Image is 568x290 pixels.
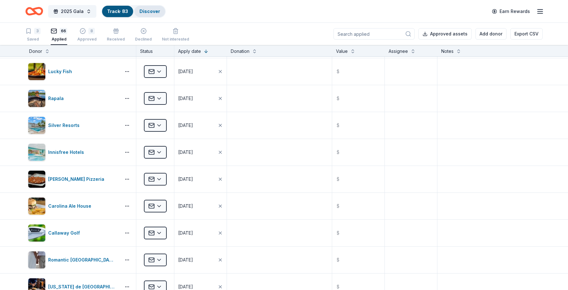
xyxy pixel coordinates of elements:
[178,95,193,102] div: [DATE]
[178,229,193,237] div: [DATE]
[107,37,125,42] div: Received
[139,9,160,14] a: Discover
[510,28,543,40] button: Export CSV
[48,95,66,102] div: Rapala
[60,28,67,34] div: 66
[389,47,408,55] div: Assignee
[441,47,454,55] div: Notes
[48,68,74,75] div: Lucky Fish
[28,170,118,188] button: Image for Pepe's Pizzeria[PERSON_NAME] Pizzeria
[28,144,45,161] img: Image for Innisfree Hotels
[61,8,84,15] span: 2025 Gala
[475,28,507,40] button: Add donor
[178,68,193,75] div: [DATE]
[107,9,128,14] a: Track· 83
[88,28,95,34] div: 8
[135,25,152,45] button: Declined
[48,175,107,183] div: [PERSON_NAME] Pizzeria
[25,25,41,45] button: 3Saved
[28,171,45,188] img: Image for Pepe's Pizzeria
[174,58,227,85] button: [DATE]
[25,4,43,19] a: Home
[77,37,97,42] div: Approved
[174,139,227,166] button: [DATE]
[28,224,118,242] button: Image for Callaway GolfCallaway Golf
[178,148,193,156] div: [DATE]
[34,28,41,34] div: 3
[28,197,118,215] button: Image for Carolina Ale HouseCarolina Ale House
[29,47,42,55] div: Donor
[28,198,45,215] img: Image for Carolina Ale House
[101,5,166,18] button: Track· 83Discover
[28,251,118,269] button: Image for Romantic Honeymoon IslandRomantic [GEOGRAPHIC_DATA]
[136,45,174,56] div: Status
[51,25,67,45] button: 66Applied
[418,28,472,40] button: Approved assets
[28,251,45,268] img: Image for Romantic Honeymoon Island
[178,122,193,129] div: [DATE]
[48,122,82,129] div: Silver Resorts
[28,63,118,80] button: Image for Lucky FishLucky Fish
[333,28,415,40] input: Search applied
[107,25,125,45] button: Received
[48,148,87,156] div: Innisfree Hotels
[174,85,227,112] button: [DATE]
[48,5,96,18] button: 2025 Gala
[135,37,152,42] div: Declined
[25,37,41,42] div: Saved
[174,247,227,273] button: [DATE]
[178,256,193,264] div: [DATE]
[48,256,118,264] div: Romantic [GEOGRAPHIC_DATA]
[28,90,118,107] button: Image for RapalaRapala
[28,224,45,242] img: Image for Callaway Golf
[28,63,45,80] img: Image for Lucky Fish
[48,229,82,237] div: Callaway Golf
[48,202,94,210] div: Carolina Ale House
[231,47,249,55] div: Donation
[488,6,534,17] a: Earn Rewards
[174,193,227,219] button: [DATE]
[162,25,189,45] button: Not interested
[51,37,67,42] div: Applied
[178,47,201,55] div: Apply date
[174,220,227,246] button: [DATE]
[178,175,193,183] div: [DATE]
[174,166,227,192] button: [DATE]
[28,117,45,134] img: Image for Silver Resorts
[28,117,118,134] button: Image for Silver ResortsSilver Resorts
[77,25,97,45] button: 8Approved
[28,143,118,161] button: Image for Innisfree HotelsInnisfree Hotels
[336,47,348,55] div: Value
[174,112,227,139] button: [DATE]
[178,202,193,210] div: [DATE]
[28,90,45,107] img: Image for Rapala
[162,37,189,42] div: Not interested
